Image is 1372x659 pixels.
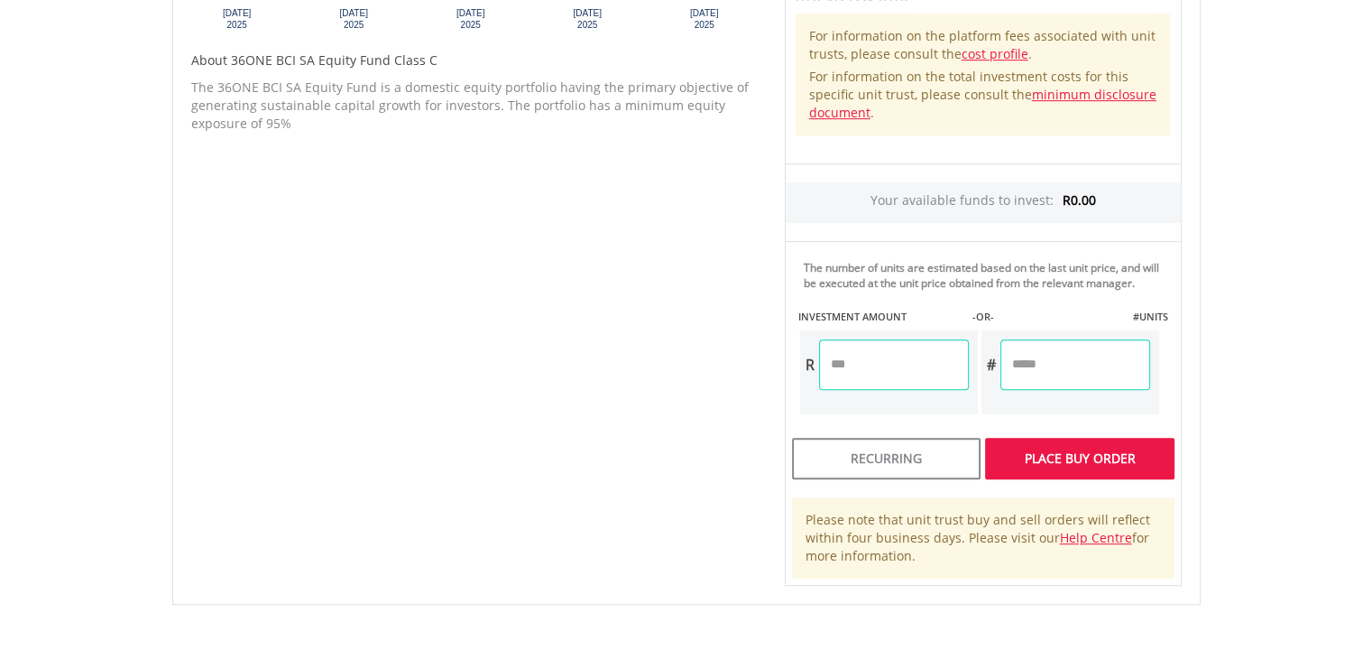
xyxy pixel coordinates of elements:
[222,8,251,30] text: [DATE] 2025
[962,45,1028,62] a: cost profile
[809,68,1157,122] p: For information on the total investment costs for this specific unit trust, please consult the .
[1063,191,1096,209] span: R0.00
[456,8,484,30] text: [DATE] 2025
[339,8,368,30] text: [DATE] 2025
[792,497,1174,579] div: Please note that unit trust buy and sell orders will reflect within four business days. Please vi...
[800,339,819,390] div: R
[191,79,758,133] p: The 36ONE BCI SA Equity Fund is a domestic equity portfolio having the primary objective of gener...
[804,260,1174,291] div: The number of units are estimated based on the last unit price, and will be executed at the unit ...
[985,438,1174,479] div: Place Buy Order
[971,310,993,324] label: -OR-
[798,310,907,324] label: INVESTMENT AMOUNT
[809,27,1157,63] p: For information on the platform fees associated with unit trusts, please consult the .
[809,86,1156,121] a: minimum disclosure document
[786,182,1181,223] div: Your available funds to invest:
[1132,310,1167,324] label: #UNITS
[981,339,1000,390] div: #
[792,438,981,479] div: Recurring
[191,51,758,70] h5: About 36ONE BCI SA Equity Fund Class C
[573,8,602,30] text: [DATE] 2025
[1060,529,1132,546] a: Help Centre
[689,8,718,30] text: [DATE] 2025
